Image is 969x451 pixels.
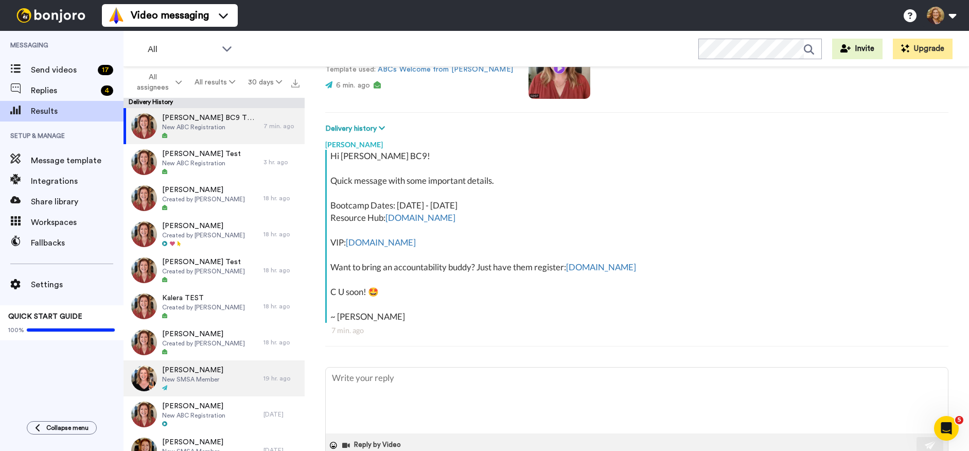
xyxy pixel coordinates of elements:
img: export.svg [291,79,299,88]
span: New ABC Registration [162,123,258,131]
span: Created by [PERSON_NAME] [162,231,245,239]
span: Settings [31,279,124,291]
div: [PERSON_NAME] [325,134,948,150]
span: Video messaging [131,8,209,23]
button: Invite [832,39,883,59]
span: Kalera TEST [162,293,245,303]
div: 7 min. ago [331,325,942,336]
span: All [148,43,217,56]
div: 3 hr. ago [263,158,299,166]
a: [PERSON_NAME] BC9 TESTNew ABC Registration7 min. ago [124,108,305,144]
a: [DOMAIN_NAME] [566,262,636,272]
div: Delivery History [124,98,305,108]
div: [DATE] [263,410,299,419]
a: [PERSON_NAME]New SMSA Member19 hr. ago [124,360,305,396]
div: 18 hr. ago [263,338,299,346]
button: Upgrade [893,39,953,59]
span: [PERSON_NAME] Test [162,149,241,159]
a: [DOMAIN_NAME] [385,212,455,223]
img: 968a7116-a32f-47ed-848a-80fdda775b0a-thumb.jpg [131,366,157,391]
span: Created by [PERSON_NAME] [162,339,245,348]
span: Created by [PERSON_NAME] [162,195,245,203]
img: abc4ea95-c47e-41f6-adea-a3623dd08623-thumb.jpg [131,113,157,139]
span: Share library [31,196,124,208]
span: [PERSON_NAME] [162,221,245,231]
span: 5 [955,416,963,424]
img: 03f90820-77cf-4948-a8ca-04f86a2663c7-thumb.jpg [131,293,157,319]
span: Created by [PERSON_NAME] [162,303,245,311]
img: 8ecc7512-fbe4-42cf-87de-2b612ad81d91-thumb.jpg [131,149,157,175]
span: [PERSON_NAME] [162,437,223,447]
div: 19 hr. ago [263,374,299,383]
span: [PERSON_NAME] [162,401,225,411]
div: 18 hr. ago [263,266,299,274]
img: vm-color.svg [108,7,125,24]
img: 03f90820-77cf-4948-a8ca-04f86a2663c7-thumb.jpg [131,185,157,211]
span: [PERSON_NAME] [162,365,223,375]
span: New ABC Registration [162,159,241,167]
span: Replies [31,84,97,97]
img: send-white.svg [925,441,936,449]
span: Message template [31,154,124,167]
button: Export all results that match these filters now. [288,75,303,90]
div: Hi [PERSON_NAME] BC9! Quick message with some important details. Bootcamp Dates: [DATE] - [DATE] ... [330,150,946,323]
span: All assignees [132,72,173,93]
button: Collapse menu [27,421,97,435]
a: ABCs Welcome from [PERSON_NAME] [378,66,513,73]
div: 4 [101,85,113,96]
a: [PERSON_NAME] TestNew ABC Registration3 hr. ago [124,144,305,180]
span: Fallbacks [31,237,124,249]
span: New ABC Registration [162,411,225,420]
button: 30 days [241,73,288,92]
div: 7 min. ago [263,122,299,130]
iframe: Intercom live chat [934,416,959,441]
span: [PERSON_NAME] BC9 TEST [162,113,258,123]
span: Send videos [31,64,94,76]
span: 6 min. ago [336,82,370,89]
div: 18 hr. ago [263,194,299,202]
img: e974ae24-291e-4073-8084-63201682d729-thumb.jpg [131,402,157,427]
span: [PERSON_NAME] [162,329,245,339]
span: Collapse menu [46,424,89,432]
span: [PERSON_NAME] Test [162,257,245,267]
img: 03f90820-77cf-4948-a8ca-04f86a2663c7-thumb.jpg [131,257,157,283]
div: 18 hr. ago [263,230,299,238]
button: All assignees [126,68,188,97]
span: QUICK START GUIDE [8,313,82,320]
a: [DOMAIN_NAME] [346,237,416,248]
span: Created by [PERSON_NAME] [162,267,245,275]
button: Delivery history [325,123,388,134]
span: 100% [8,326,24,334]
a: [PERSON_NAME] TestCreated by [PERSON_NAME]18 hr. ago [124,252,305,288]
a: [PERSON_NAME]New ABC Registration[DATE] [124,396,305,432]
span: New SMSA Member [162,375,223,384]
img: bj-logo-header-white.svg [12,8,90,23]
a: [PERSON_NAME]Created by [PERSON_NAME]18 hr. ago [124,180,305,216]
a: [PERSON_NAME]Created by [PERSON_NAME]18 hr. ago [124,216,305,252]
div: 17 [98,65,113,75]
img: 03f90820-77cf-4948-a8ca-04f86a2663c7-thumb.jpg [131,221,157,247]
span: Results [31,105,124,117]
img: 03f90820-77cf-4948-a8ca-04f86a2663c7-thumb.jpg [131,329,157,355]
span: Integrations [31,175,124,187]
a: [PERSON_NAME]Created by [PERSON_NAME]18 hr. ago [124,324,305,360]
a: Kalera TESTCreated by [PERSON_NAME]18 hr. ago [124,288,305,324]
span: Workspaces [31,216,124,229]
button: All results [188,73,242,92]
div: 18 hr. ago [263,302,299,310]
span: [PERSON_NAME] [162,185,245,195]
